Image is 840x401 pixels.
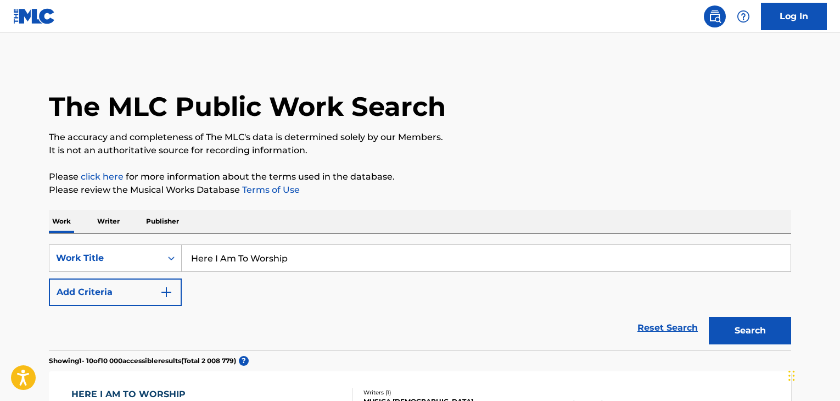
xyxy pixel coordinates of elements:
a: Reset Search [632,316,703,340]
form: Search Form [49,244,791,350]
div: Перетащить [788,359,795,392]
img: help [737,10,750,23]
img: MLC Logo [13,8,55,24]
div: Writers ( 1 ) [363,388,529,397]
p: Showing 1 - 10 of 10 000 accessible results (Total 2 008 779 ) [49,356,236,366]
button: Search [709,317,791,344]
p: Publisher [143,210,182,233]
h1: The MLC Public Work Search [49,90,446,123]
a: Terms of Use [240,185,300,195]
div: Help [732,5,754,27]
span: ? [239,356,249,366]
p: Writer [94,210,123,233]
p: It is not an authoritative source for recording information. [49,144,791,157]
iframe: Chat Widget [785,348,840,401]
p: The accuracy and completeness of The MLC's data is determined solely by our Members. [49,131,791,144]
a: click here [81,171,124,182]
div: Work Title [56,252,155,265]
p: Please review the Musical Works Database [49,183,791,197]
img: 9d2ae6d4665cec9f34b9.svg [160,286,173,299]
div: Виджет чата [785,348,840,401]
iframe: Resource Center [809,250,840,338]
p: Work [49,210,74,233]
img: search [708,10,721,23]
button: Add Criteria [49,279,182,306]
div: HERE I AM TO WORSHIP [71,388,191,401]
a: Log In [761,3,827,30]
a: Public Search [704,5,726,27]
p: Please for more information about the terms used in the database. [49,170,791,183]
